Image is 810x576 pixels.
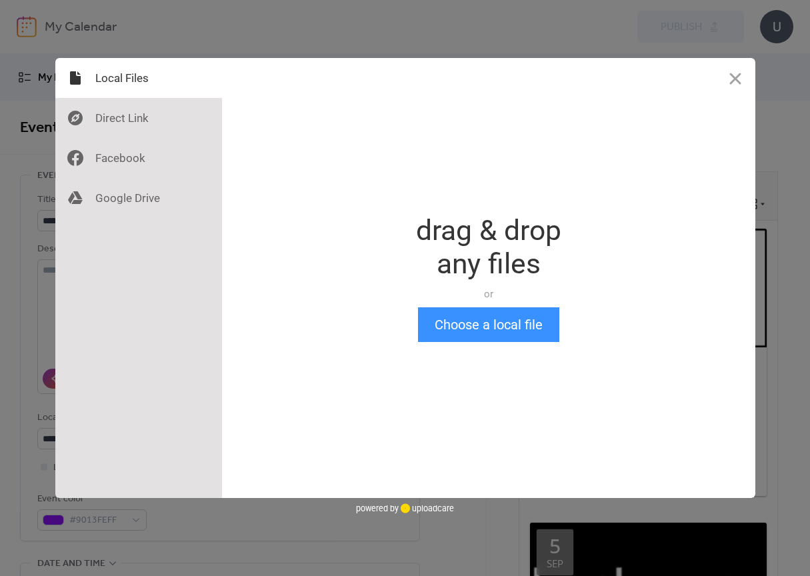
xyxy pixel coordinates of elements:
div: Facebook [55,138,222,178]
div: Direct Link [55,98,222,138]
div: drag & drop any files [416,214,561,281]
div: powered by [356,498,454,518]
button: Close [715,58,755,98]
div: or [416,287,561,301]
div: Google Drive [55,178,222,218]
div: Local Files [55,58,222,98]
button: Choose a local file [418,307,559,342]
a: uploadcare [399,503,454,513]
